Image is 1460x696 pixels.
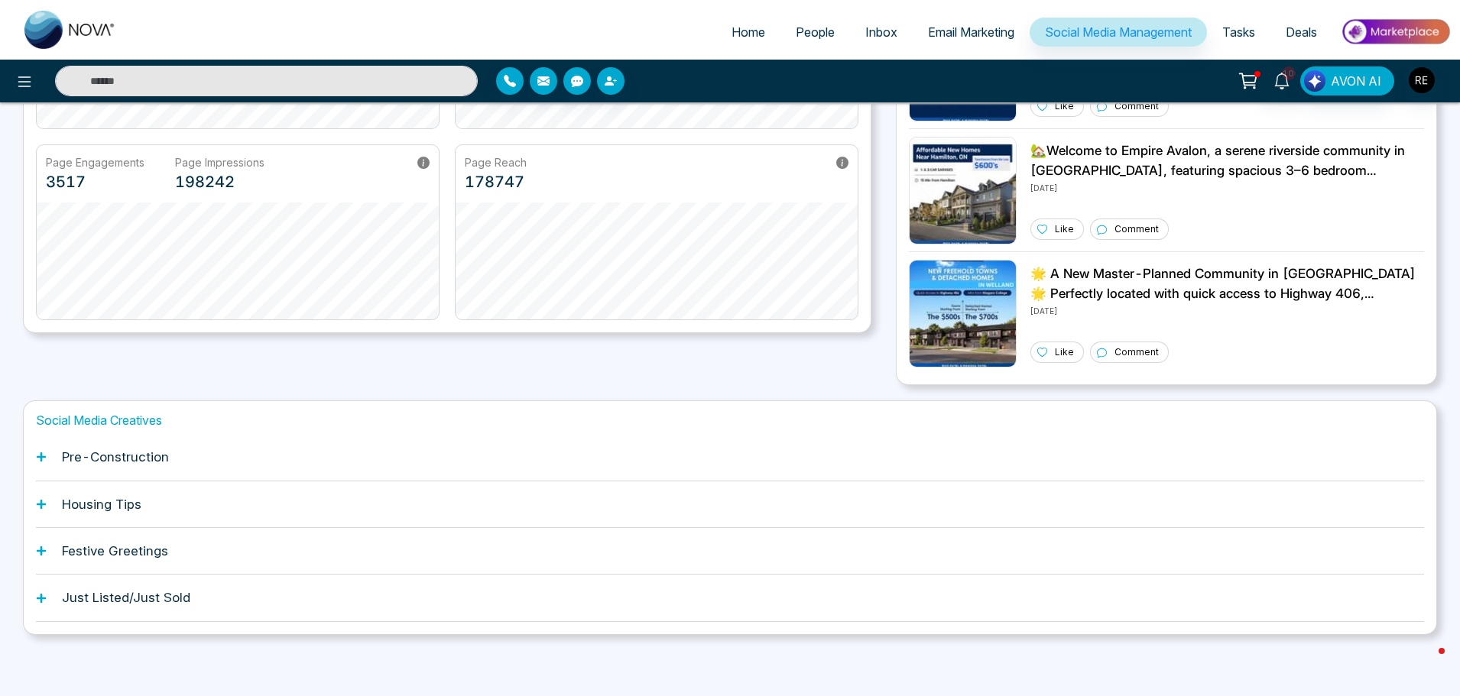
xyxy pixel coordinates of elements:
span: AVON AI [1331,72,1381,90]
h1: Housing Tips [62,497,141,512]
span: Home [732,24,765,40]
p: 🌟 A New Master-Planned Community in [GEOGRAPHIC_DATA] 🌟 Perfectly located with quick access to Hi... [1030,264,1424,303]
a: Email Marketing [913,18,1030,47]
p: Comment [1114,99,1159,113]
span: 10 [1282,66,1296,80]
span: Inbox [865,24,897,40]
p: Comment [1114,222,1159,236]
span: Email Marketing [928,24,1014,40]
img: Nova CRM Logo [24,11,116,49]
img: Unable to load img. [909,137,1017,244]
a: Inbox [850,18,913,47]
p: Page Impressions [175,154,264,170]
h1: Social Media Creatives [36,413,1424,428]
img: User Avatar [1409,67,1435,93]
span: Social Media Management [1045,24,1192,40]
h1: Festive Greetings [62,543,168,558]
p: 178747 [465,170,527,193]
p: Page Engagements [46,154,144,170]
p: 🏡Welcome to Empire Avalon, a serene riverside community in [GEOGRAPHIC_DATA], featuring spacious ... [1030,141,1424,180]
span: Tasks [1222,24,1255,40]
a: Home [716,18,780,47]
span: People [796,24,835,40]
h1: Just Listed/Just Sold [62,590,190,605]
p: 198242 [175,170,264,193]
p: Like [1055,99,1074,113]
img: Unable to load img. [909,260,1017,367]
p: 3517 [46,170,144,193]
a: Social Media Management [1030,18,1207,47]
button: AVON AI [1300,66,1394,95]
p: Like [1055,345,1074,359]
a: People [780,18,850,47]
a: 10 [1264,66,1300,93]
p: [DATE] [1030,303,1424,317]
img: Lead Flow [1304,70,1325,92]
p: [DATE] [1030,180,1424,194]
p: Like [1055,222,1074,236]
span: Deals [1286,24,1317,40]
img: Market-place.gif [1340,15,1451,49]
a: Deals [1270,18,1332,47]
h1: Pre-Construction [62,449,169,465]
p: Page Reach [465,154,527,170]
a: Tasks [1207,18,1270,47]
iframe: Intercom live chat [1408,644,1445,681]
p: Comment [1114,345,1159,359]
